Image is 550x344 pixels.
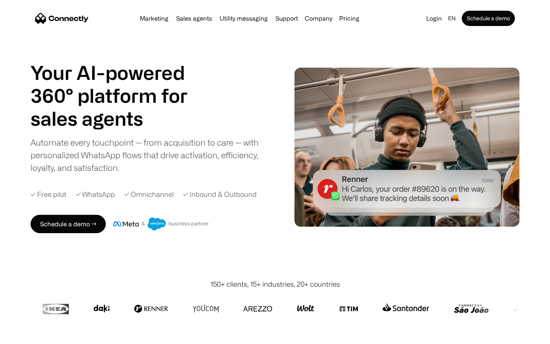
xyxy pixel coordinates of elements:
[448,13,456,24] div: en
[173,15,215,21] a: Sales agents
[210,279,340,289] div: 150+ clients, 15+ industries, 20+ countries
[336,15,362,21] a: Pricing
[76,189,115,200] div: ✓ WhatsApp
[31,136,271,174] div: Automate every touchpoint — from acquisition to care — with personalized WhatsApp flows that driv...
[8,330,46,341] aside: Language selected: English
[31,189,66,200] div: ✓ Free pilot
[462,11,515,26] a: Schedule a demo
[31,61,206,107] h1: Your AI-powered 360° platform for
[124,189,174,200] div: ✓ Omnichannel
[217,15,271,21] a: Utility messaging
[183,189,257,200] div: ✓ Inbound & Outbound
[31,107,206,130] h1: sales agents
[31,215,106,233] a: Schedule a demo →
[137,15,171,21] a: Marketing
[15,331,46,341] ul: Language list
[113,217,209,230] img: Meta and Salesforce business partner badge.
[305,13,332,24] div: Company
[272,15,301,21] a: Support
[423,13,445,24] a: Login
